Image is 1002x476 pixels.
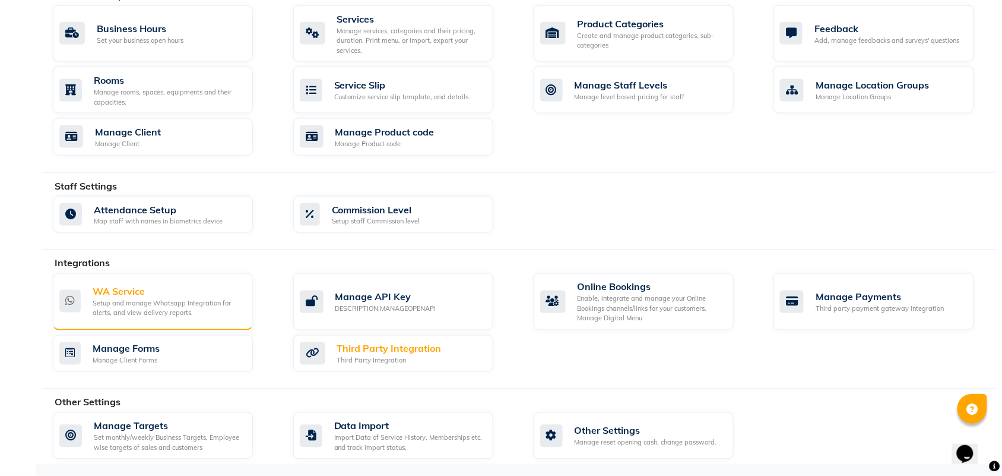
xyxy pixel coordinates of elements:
[93,299,243,319] div: Setup and manage Whatsapp Integration for alerts, and view delivery reports.
[97,36,183,46] div: Set your business open hours
[334,433,484,453] div: Import Data of Service History, Memberships etc. and track import status.
[332,203,420,217] div: Commission Level
[337,26,484,56] div: Manage services, categories and their pricing, duration. Print menu, or import, export your servi...
[293,118,516,156] a: Manage Product codeManage Product code
[773,5,996,62] a: FeedbackAdd, manage feedbacks and surveys' questions
[53,5,275,62] a: Business HoursSet your business open hours
[293,67,516,114] a: Service SlipCustomize service slip template, and details.
[97,21,183,36] div: Business Hours
[575,438,717,448] div: Manage reset opening cash, change password.
[293,5,516,62] a: ServicesManage services, categories and their pricing, duration. Print menu, or import, export yo...
[534,412,756,459] a: Other SettingsManage reset opening cash, change password.
[578,280,724,294] div: Online Bookings
[53,196,275,234] a: Attendance SetupMap staff with names in biometrics device
[94,73,243,87] div: Rooms
[773,273,996,330] a: Manage PaymentsThird party payment gateway integration
[575,92,685,102] div: Manage level based pricing for staff
[293,335,516,373] a: Third Party IntegrationThird Party Integration
[332,217,420,227] div: Setup staff Commission level
[816,92,929,102] div: Manage Location Groups
[93,342,160,356] div: Manage Forms
[814,21,959,36] div: Feedback
[53,118,275,156] a: Manage ClientManage Client
[534,67,756,114] a: Manage Staff LevelsManage level based pricing for staff
[53,335,275,373] a: Manage FormsManage Client Forms
[534,273,756,330] a: Online BookingsEnable, integrate and manage your Online Bookings channels/links for your customer...
[53,273,275,330] a: WA ServiceSetup and manage Whatsapp Integration for alerts, and view delivery reports.
[534,5,756,62] a: Product CategoriesCreate and manage product categories, sub-categories
[93,356,160,366] div: Manage Client Forms
[337,12,484,26] div: Services
[94,203,223,217] div: Attendance Setup
[578,17,724,31] div: Product Categories
[816,290,944,304] div: Manage Payments
[816,304,944,314] div: Third party payment gateway integration
[335,139,435,149] div: Manage Product code
[53,412,275,459] a: Manage TargetsSet monthly/weekly Business Targets, Employee wise targets of sales and customers
[94,433,243,453] div: Set monthly/weekly Business Targets, Employee wise targets of sales and customers
[578,31,724,51] div: Create and manage product categories, sub-categories
[95,139,161,149] div: Manage Client
[814,36,959,46] div: Add, manage feedbacks and surveys' questions
[293,196,516,234] a: Commission LevelSetup staff Commission level
[94,217,223,227] div: Map staff with names in biometrics device
[293,412,516,459] a: Data ImportImport Data of Service History, Memberships etc. and track import status.
[575,78,685,92] div: Manage Staff Levels
[334,92,471,102] div: Customize service slip template, and details.
[773,67,996,114] a: Manage Location GroupsManage Location Groups
[53,67,275,114] a: RoomsManage rooms, spaces, equipments and their capacities.
[334,419,484,433] div: Data Import
[335,290,436,304] div: Manage API Key
[94,87,243,107] div: Manage rooms, spaces, equipments and their capacities.
[293,273,516,330] a: Manage API KeyDESCRIPTION.MANAGEOPENAPI
[93,285,243,299] div: WA Service
[337,342,442,356] div: Third Party Integration
[335,125,435,139] div: Manage Product code
[575,424,717,438] div: Other Settings
[335,304,436,314] div: DESCRIPTION.MANAGEOPENAPI
[337,356,442,366] div: Third Party Integration
[816,78,929,92] div: Manage Location Groups
[95,125,161,139] div: Manage Client
[952,428,990,464] iframe: chat widget
[94,419,243,433] div: Manage Targets
[578,294,724,324] div: Enable, integrate and manage your Online Bookings channels/links for your customers. Manage Digit...
[334,78,471,92] div: Service Slip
